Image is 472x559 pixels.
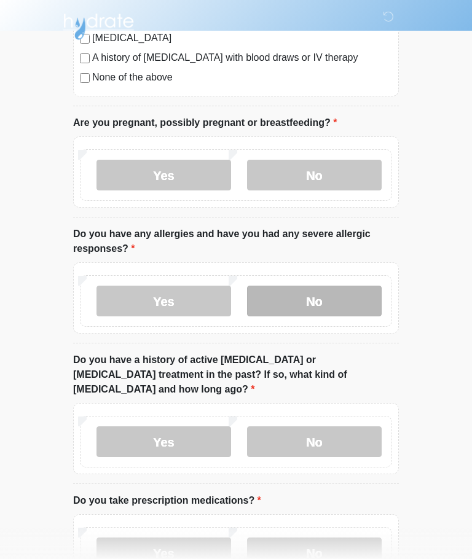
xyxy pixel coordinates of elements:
[96,286,231,316] label: Yes
[96,426,231,457] label: Yes
[92,50,392,65] label: A history of [MEDICAL_DATA] with blood draws or IV therapy
[80,53,90,63] input: A history of [MEDICAL_DATA] with blood draws or IV therapy
[73,353,399,397] label: Do you have a history of active [MEDICAL_DATA] or [MEDICAL_DATA] treatment in the past? If so, wh...
[61,9,136,41] img: Hydrate IV Bar - Arcadia Logo
[80,73,90,83] input: None of the above
[92,70,392,85] label: None of the above
[96,160,231,190] label: Yes
[247,286,382,316] label: No
[247,426,382,457] label: No
[73,115,337,130] label: Are you pregnant, possibly pregnant or breastfeeding?
[73,227,399,256] label: Do you have any allergies and have you had any severe allergic responses?
[73,493,261,508] label: Do you take prescription medications?
[247,160,382,190] label: No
